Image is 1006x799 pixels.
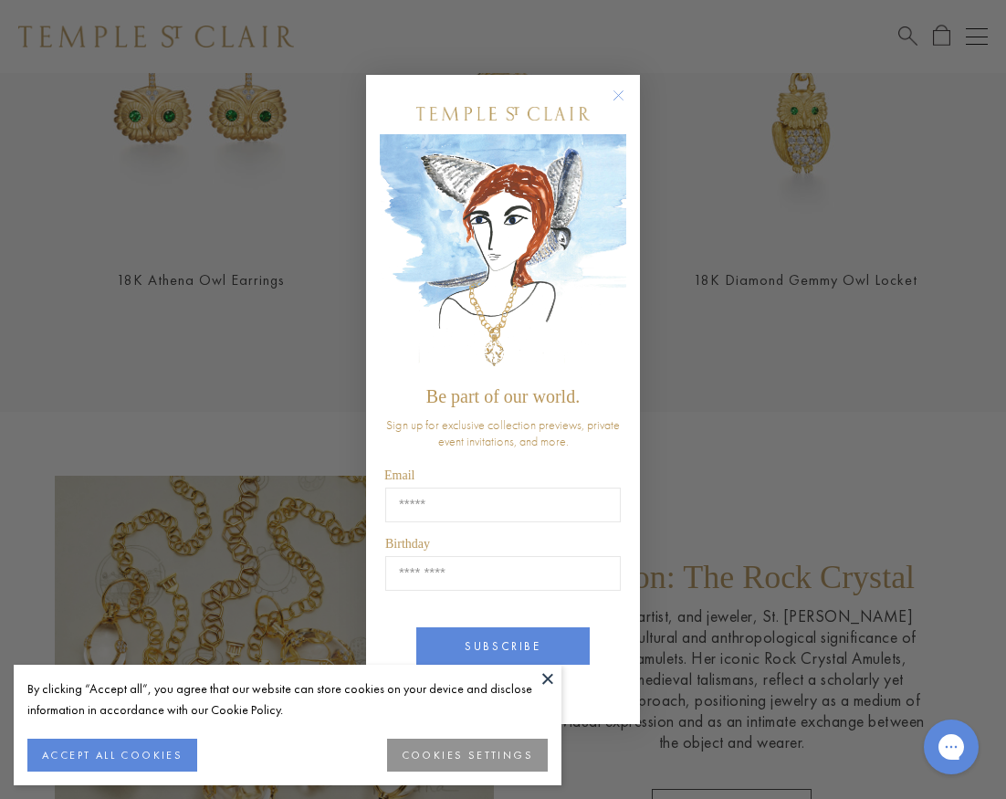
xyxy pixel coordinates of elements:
span: Be part of our world. [426,386,580,406]
div: By clicking “Accept all”, you agree that our website can store cookies on your device and disclos... [27,678,548,720]
input: Email [385,488,621,522]
img: Temple St. Clair [416,107,590,121]
span: Birthday [385,537,430,551]
button: COOKIES SETTINGS [387,739,548,772]
span: Sign up for exclusive collection previews, private event invitations, and more. [386,416,620,449]
button: Close dialog [616,93,639,116]
img: c4a9eb12-d91a-4d4a-8ee0-386386f4f338.jpeg [380,134,626,378]
iframe: Gorgias live chat messenger [915,713,988,781]
span: Email [384,468,414,482]
button: SUBSCRIBE [416,627,590,665]
button: ACCEPT ALL COOKIES [27,739,197,772]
